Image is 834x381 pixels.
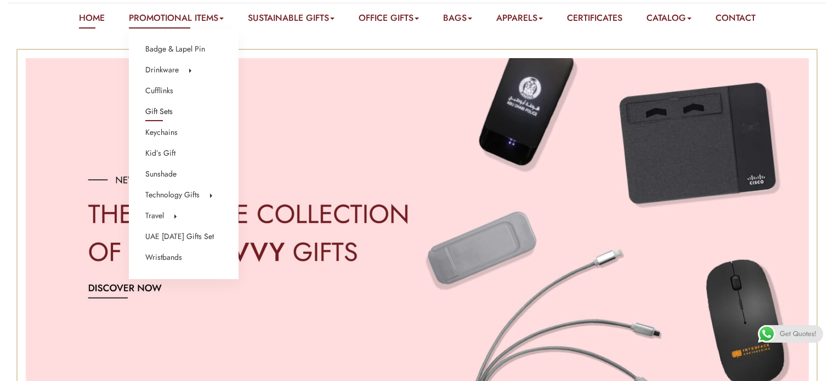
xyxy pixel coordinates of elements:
[145,126,178,140] a: Keychains
[145,230,214,244] a: UAE [DATE] Gifts Set
[646,12,691,29] a: Catalog
[145,251,182,265] a: Wristbands
[145,63,179,77] a: Drinkware
[443,12,472,29] a: Bags
[359,12,419,29] a: Office Gifts
[145,105,173,119] a: Gift Sets
[145,167,177,181] a: Sunshade
[145,84,173,98] a: Cufflinks
[145,42,205,56] a: Badge & Lapel Pin
[567,12,622,29] a: Certificates
[145,188,200,202] a: Technology Gifts
[248,12,334,29] a: Sustainable Gifts
[496,12,543,29] a: Apparels
[145,146,175,161] a: Kid’s Gift
[79,12,105,29] a: Home
[716,12,756,29] a: Contact
[145,209,164,223] a: Travel
[780,325,816,343] span: Get Quotes!
[129,12,224,29] a: Promotional Items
